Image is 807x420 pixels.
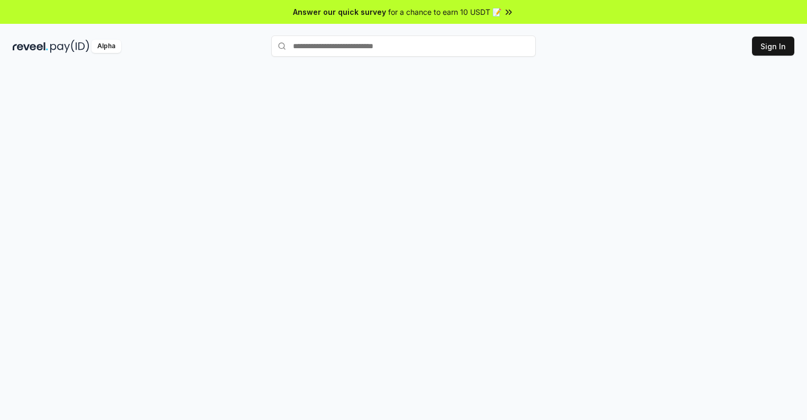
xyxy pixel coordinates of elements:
[13,40,48,53] img: reveel_dark
[293,6,386,17] span: Answer our quick survey
[752,37,794,56] button: Sign In
[50,40,89,53] img: pay_id
[388,6,501,17] span: for a chance to earn 10 USDT 📝
[91,40,121,53] div: Alpha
